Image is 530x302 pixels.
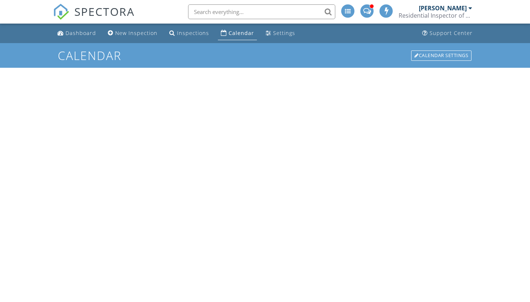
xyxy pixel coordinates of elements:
a: Inspections [166,27,212,40]
div: Settings [273,29,295,36]
div: Residential Inspector of America [399,12,472,19]
div: Support Center [430,29,473,36]
a: Dashboard [54,27,99,40]
a: Calendar [218,27,257,40]
a: New Inspection [105,27,160,40]
a: Settings [263,27,298,40]
div: New Inspection [115,29,158,36]
a: Calendar Settings [410,50,472,62]
h1: Calendar [58,49,472,62]
input: Search everything... [188,4,335,19]
div: Dashboard [66,29,96,36]
span: SPECTORA [74,4,135,19]
div: [PERSON_NAME] [419,4,467,12]
img: The Best Home Inspection Software - Spectora [53,4,69,20]
a: Support Center [419,27,476,40]
a: SPECTORA [53,10,135,25]
div: Calendar [229,29,254,36]
div: Inspections [177,29,209,36]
